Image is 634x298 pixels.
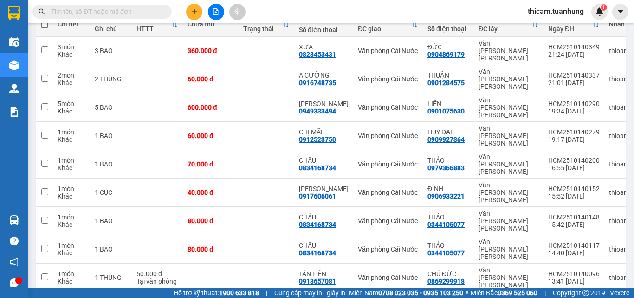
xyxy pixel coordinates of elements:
[58,221,85,228] div: Khác
[95,245,127,253] div: 1 BAO
[191,8,198,15] span: plus
[548,43,600,51] div: HCM2510140349
[616,7,625,16] span: caret-down
[601,4,607,11] sup: 1
[243,25,282,33] div: Trạng thái
[9,84,19,93] img: warehouse-icon
[58,107,85,115] div: Khác
[299,100,349,107] div: LÊ YẾN
[358,217,418,225] div: Văn phòng Cái Nước
[548,221,600,228] div: 15:42 [DATE]
[466,291,468,295] span: ⚪️
[548,100,600,107] div: HCM2510140290
[378,289,463,297] strong: 0708 023 035 - 0935 103 250
[229,4,246,20] button: aim
[58,192,85,200] div: Khác
[427,136,465,143] div: 0909927364
[188,160,234,168] div: 70.000 đ
[358,245,418,253] div: Văn phòng Cái Nước
[299,192,336,200] div: 0917606061
[95,189,127,196] div: 1 CỤC
[427,185,469,192] div: ĐỊNH
[471,288,537,298] span: Miền Bắc
[219,289,259,297] strong: 1900 633 818
[9,37,19,47] img: warehouse-icon
[479,125,539,147] div: Văn [PERSON_NAME] [PERSON_NAME]
[299,107,336,115] div: 0949333494
[136,278,178,285] div: Tại văn phòng
[427,107,465,115] div: 0901075630
[188,189,234,196] div: 40.000 đ
[299,278,336,285] div: 0913657081
[10,237,19,245] span: question-circle
[95,274,127,281] div: 1 THÙNG
[353,12,423,37] th: Toggle SortBy
[299,136,336,143] div: 0912523750
[58,185,85,192] div: 1 món
[174,288,259,298] span: Hỗ trợ kỹ thuật:
[95,132,127,139] div: 1 BAO
[548,242,600,249] div: HCM2510140117
[299,221,336,228] div: 0834168734
[299,79,336,86] div: 0916748735
[58,128,85,136] div: 1 món
[479,266,539,289] div: Văn [PERSON_NAME] [PERSON_NAME]
[188,20,234,28] div: Chưa thu
[543,12,604,37] th: Toggle SortBy
[548,249,600,257] div: 14:40 [DATE]
[299,242,349,249] div: CHÂU
[358,47,418,54] div: Văn phòng Cái Nước
[58,242,85,249] div: 1 món
[58,100,85,107] div: 5 món
[58,136,85,143] div: Khác
[58,43,85,51] div: 3 món
[95,160,127,168] div: 1 BAO
[548,79,600,86] div: 21:01 [DATE]
[58,164,85,172] div: Khác
[51,7,161,17] input: Tìm tên, số ĐT hoặc mã đơn
[520,6,591,17] span: thicam.tuanhung
[548,51,600,58] div: 21:24 [DATE]
[10,278,19,287] span: message
[299,249,336,257] div: 0834168734
[548,25,592,33] div: Ngày ĐH
[299,270,349,278] div: TÂN LIÊN
[299,72,349,79] div: A CƯỜNG
[10,258,19,266] span: notification
[427,72,469,79] div: THUẬN
[427,213,469,221] div: THẢO
[479,181,539,204] div: Văn [PERSON_NAME] [PERSON_NAME]
[548,185,600,192] div: HCM2510140152
[58,270,85,278] div: 1 món
[299,185,349,192] div: KIM HOA
[8,6,20,20] img: logo-vxr
[9,60,19,70] img: warehouse-icon
[479,25,531,33] div: ĐC lấy
[479,238,539,260] div: Văn [PERSON_NAME] [PERSON_NAME]
[427,221,465,228] div: 0344105077
[358,25,411,33] div: ĐC giao
[548,157,600,164] div: HCM2510140200
[349,288,463,298] span: Miền Nam
[136,25,171,33] div: HTTT
[299,26,349,33] div: Số điện thoại
[548,128,600,136] div: HCM2510140279
[213,8,219,15] span: file-add
[582,290,589,296] span: copyright
[234,8,240,15] span: aim
[358,274,418,281] div: Văn phòng Cái Nước
[266,288,267,298] span: |
[208,4,224,20] button: file-add
[427,100,469,107] div: LIÊN
[427,128,469,136] div: HUY ĐẠT
[479,96,539,119] div: Văn [PERSON_NAME] [PERSON_NAME]
[188,217,234,225] div: 80.000 đ
[479,153,539,175] div: Văn [PERSON_NAME] [PERSON_NAME]
[9,107,19,117] img: solution-icon
[299,213,349,221] div: CHÂU
[544,288,546,298] span: |
[9,215,19,225] img: warehouse-icon
[58,20,85,28] div: Chi tiết
[548,72,600,79] div: HCM2510140337
[358,189,418,196] div: Văn phòng Cái Nước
